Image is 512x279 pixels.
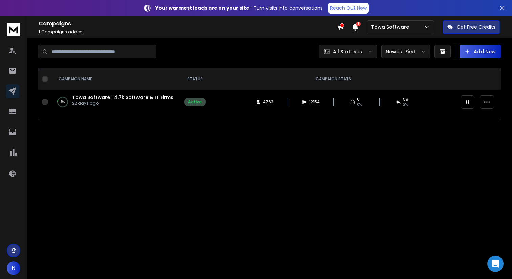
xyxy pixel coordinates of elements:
span: 4763 [263,99,273,105]
span: 0% [357,102,362,107]
span: 1 [39,29,40,35]
button: Newest First [381,45,430,58]
td: 5%Towa Software | 4.7k Software & IT Firms22 days ago [50,90,180,114]
span: 0 [357,97,360,102]
p: Reach Out Now [330,5,367,12]
p: – Turn visits into conversations [155,5,323,12]
img: logo [7,23,20,36]
button: Add New [460,45,501,58]
p: 5 % [61,99,65,105]
strong: Your warmest leads are on your site [155,5,249,12]
p: Get Free Credits [457,24,495,31]
button: Get Free Credits [443,20,500,34]
button: N [7,261,20,275]
p: All Statuses [333,48,362,55]
a: Reach Out Now [328,3,369,14]
th: CAMPAIGN NAME [50,68,180,90]
span: 12154 [309,99,320,105]
div: Open Intercom Messenger [487,256,504,272]
p: 22 days ago [72,101,173,106]
span: 1 [356,22,361,26]
a: Towa Software | 4.7k Software & IT Firms [72,94,173,101]
h1: Campaigns [39,20,337,28]
div: Active [188,99,202,105]
p: Towa Software [371,24,412,31]
p: Campaigns added [39,29,337,35]
span: 58 [403,97,408,102]
th: CAMPAIGN STATS [210,68,457,90]
th: STATUS [180,68,210,90]
span: 2 % [403,102,408,107]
